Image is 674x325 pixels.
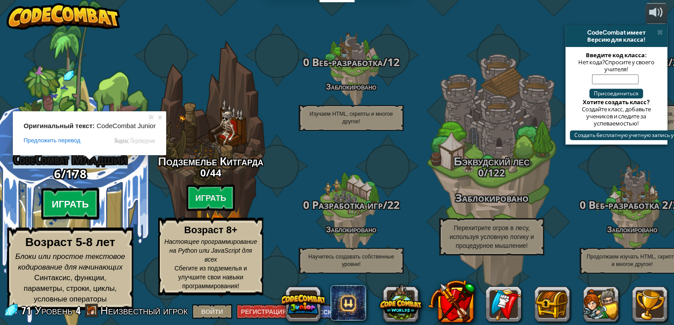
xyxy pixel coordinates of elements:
span: Предложить перевод [23,137,80,145]
span: 0 [200,166,206,179]
ya-tr-span: Введите код класса: [586,51,647,59]
span: 178 [66,165,86,181]
btn: Играть [187,184,235,211]
img: CodeCombat — учитесь программировать, играя в игру [7,3,120,30]
button: Войти [192,304,232,319]
h3: / [140,167,281,178]
ya-tr-span: Научитесь создавать собственные уровни! [308,254,394,267]
ya-tr-span: Заблокировано [326,224,377,235]
ya-tr-span: / [668,197,673,212]
ya-tr-span: Уровень [35,303,73,317]
span: 6 [54,165,61,181]
ya-tr-span: 22 [387,197,400,212]
h3: / [421,167,562,178]
ya-tr-span: / [383,55,387,69]
ya-tr-span: Перехитрите огров в лесу, используя условную логику и процедурное мышление! [449,224,534,249]
ya-tr-span: Возраст 8+ [184,224,238,235]
span: 71 [21,303,34,317]
ya-tr-span: 0 [580,197,586,212]
ya-tr-span: Заблокировано [455,190,529,205]
ya-tr-span: CodeCombat имеет [587,29,646,36]
btn: Играть [41,188,100,220]
ya-tr-span: / [668,55,673,69]
ya-tr-span: Хотите создать класс? [583,98,650,106]
ya-tr-span: Регистрация [241,307,287,316]
ya-tr-span: Сбегите из подземелья и улучшите свои навыки программирования! [175,265,247,290]
ya-tr-span: Возраст 5-8 лет [25,236,115,249]
ya-tr-span: 0 [303,197,309,212]
ya-tr-span: 0 [303,55,309,69]
ya-tr-span: / [383,197,387,212]
span: Оригинальный текст: [23,122,95,129]
ya-tr-span: Блоки или простое текстовое кодирование для начинающих [16,252,125,271]
ya-tr-span: Заблокировано [607,224,658,235]
span: CodeCombat Junior [97,122,156,129]
ya-tr-span: Синтаксис, функции, параметры, строки, циклы, условные операторы [24,273,117,303]
button: Присоединиться [589,89,643,98]
ya-tr-span: Спросите у своего учителя! [604,59,655,73]
button: Регистрация [237,304,292,319]
ya-tr-span: Заблокировано [326,81,377,92]
ya-tr-span: Создайте класс, добавьте учеников и следите за успеваемостью! [582,106,651,127]
ya-tr-span: Изучаем HTML, скрипты и многое другое! [309,111,393,125]
ya-tr-span: Бэквудский лес [454,153,530,169]
ya-tr-span: Войти [201,307,223,316]
ya-tr-span: Версию для класса! [587,36,646,43]
ya-tr-span: Веб-разработка [312,55,383,69]
ya-tr-span: Нет кода? [578,59,605,66]
ya-tr-span: CodeCombat Младший [13,150,128,169]
span: 122 [488,166,505,179]
ya-tr-span: Веб-разработка 2 [588,197,668,212]
div: Пройдите предыдущий мир, чтобы разблокировать [140,28,281,309]
ya-tr-span: 12 [387,55,400,69]
ya-tr-span: 4 [76,303,81,317]
button: Регулировать громкость [645,3,667,24]
ya-tr-span: Подземелье Китгарда [158,153,264,169]
ya-tr-span: Настоящее программирование на Python или JavaScript для всех [164,238,257,263]
ya-tr-span: Неизвестный игрок [101,303,188,317]
span: 0 [478,166,484,179]
span: 44 [210,166,222,179]
ya-tr-span: Присоединиться [594,90,639,97]
ya-tr-span: Разработка игр [312,197,383,212]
